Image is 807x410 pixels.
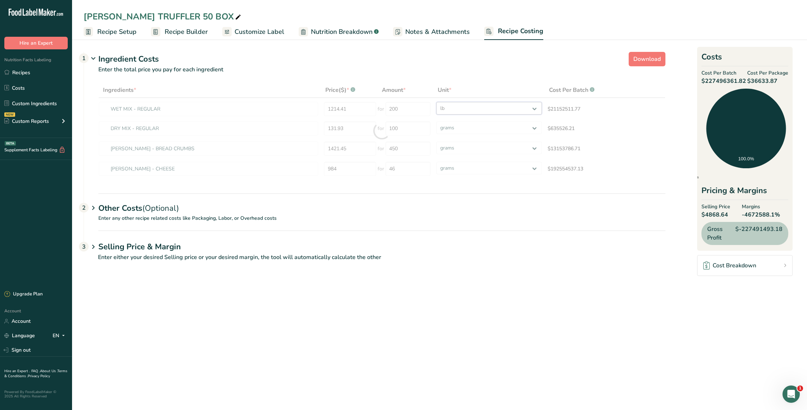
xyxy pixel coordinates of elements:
span: 1 [797,386,803,391]
div: [PERSON_NAME] TRUFFLER 50 BOX [84,10,242,23]
a: Cost Breakdown [697,255,793,276]
span: Recipe Costing [498,26,543,36]
button: Download [629,52,665,66]
span: Nutrition Breakdown [311,27,373,37]
div: BETA [5,141,16,146]
div: 3 [79,242,89,251]
a: Terms & Conditions . [4,369,67,379]
div: EN [53,331,68,340]
div: Ingredient Costs [98,53,665,65]
span: Customize Label [235,27,284,37]
a: FAQ . [31,369,40,374]
a: Recipe Builder [151,24,208,40]
h1: Selling Price & Margin [98,241,665,253]
a: Nutrition Breakdown [299,24,379,40]
p: Enter any other recipe related costs like Packaging, Labor, or Overhead costs [84,214,665,231]
a: Notes & Attachments [393,24,470,40]
span: Notes & Attachments [405,27,470,37]
span: Recipe Builder [165,27,208,37]
span: Margins [742,203,780,210]
span: Download [633,55,661,63]
div: Pricing & Margins [701,185,788,200]
div: Powered By FoodLabelMaker © 2025 All Rights Reserved [4,390,68,398]
div: 2 [79,203,89,213]
a: Privacy Policy [28,374,50,379]
a: Recipe Setup [84,24,137,40]
iframe: Intercom live chat [783,386,800,403]
div: Other Costs [98,193,665,214]
span: (Optional) [142,203,179,214]
span: -4672588.1% [742,210,780,219]
span: $227496361.82 [701,77,746,85]
span: $-227491493.18 [735,225,783,242]
span: Recipe Setup [97,27,137,37]
div: Cost Breakdown [703,261,756,270]
span: Ingredients [677,175,699,179]
div: Upgrade Plan [4,291,43,298]
a: Language [4,329,35,342]
a: About Us . [40,369,57,374]
span: $4868.64 [701,210,730,219]
a: Recipe Costing [484,23,543,40]
span: $36633.87 [747,77,788,85]
p: Enter either your desired Selling price or your desired margin, the tool will automatically calcu... [84,253,665,270]
div: Custom Reports [4,117,49,125]
p: Enter the total price you pay for each ingredient [84,65,665,83]
span: Gross Profit [707,225,735,242]
h2: Costs [701,51,788,66]
div: 1 [79,53,89,63]
span: Selling Price [701,203,730,210]
button: Hire an Expert [4,37,68,49]
span: Cost Per Package [747,69,788,77]
a: Hire an Expert . [4,369,30,374]
div: NEW [4,112,15,117]
a: Customize Label [222,24,284,40]
span: Cost Per Batch [701,69,746,77]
